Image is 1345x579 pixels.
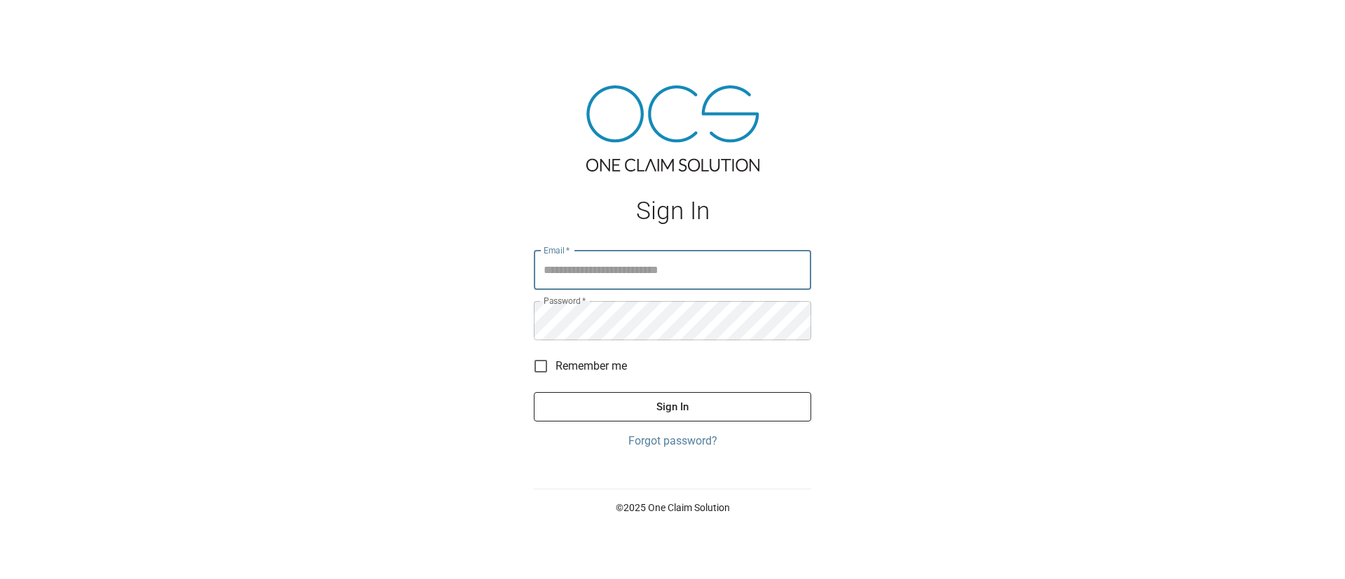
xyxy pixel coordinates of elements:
[534,433,811,449] a: Forgot password?
[17,8,73,36] img: ocs-logo-white-transparent.png
[586,85,759,172] img: ocs-logo-tra.png
[544,244,570,256] label: Email
[544,295,586,307] label: Password
[534,501,811,515] p: © 2025 One Claim Solution
[534,197,811,225] h1: Sign In
[556,358,627,375] span: Remember me
[534,392,811,421] button: Sign In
